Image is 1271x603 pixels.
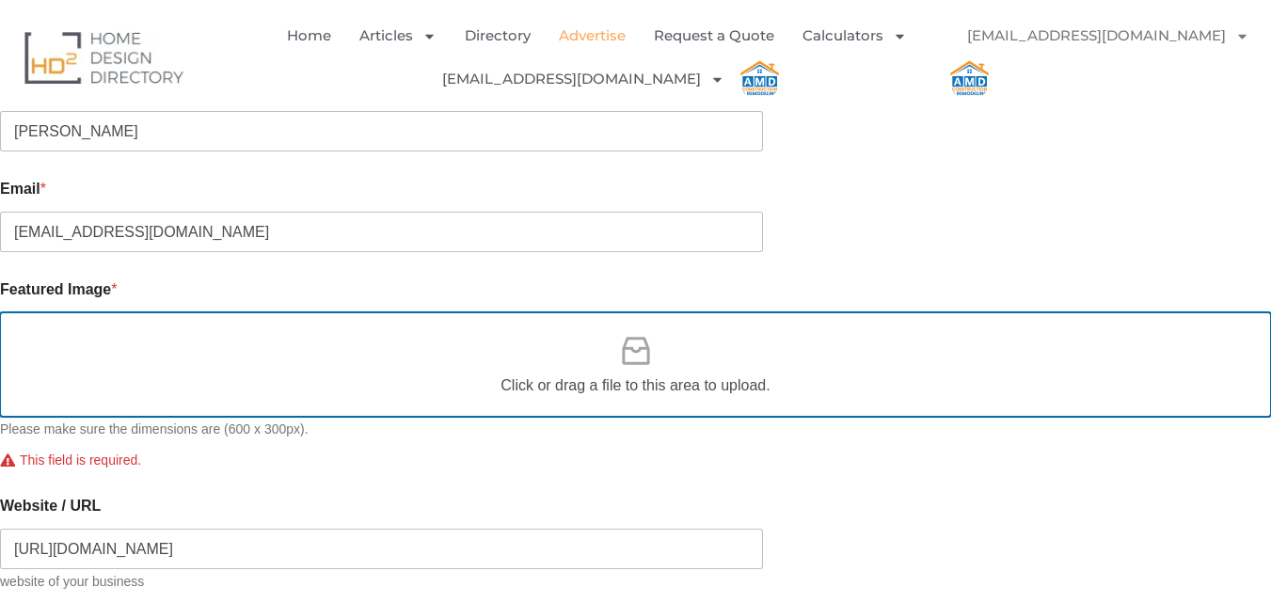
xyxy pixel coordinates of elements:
[287,14,331,57] a: Home
[359,14,437,57] a: Articles
[948,14,1257,100] nav: Menu
[948,57,991,100] img: Abe Daka
[260,14,948,101] nav: Menu
[12,8,723,102] td: Looking for high quality contractors for your kitchen and bathroom remodeling projects? Look no f...
[948,14,1268,57] a: [EMAIL_ADDRESS][DOMAIN_NAME]
[559,14,626,57] a: Advertise
[465,14,531,57] a: Directory
[739,57,781,100] img: Abe Daka
[442,57,724,101] a: [EMAIL_ADDRESS][DOMAIN_NAME]
[500,374,770,397] span: Click or drag a file to this area to upload.
[802,14,907,57] a: Calculators
[654,14,774,57] a: Request a Quote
